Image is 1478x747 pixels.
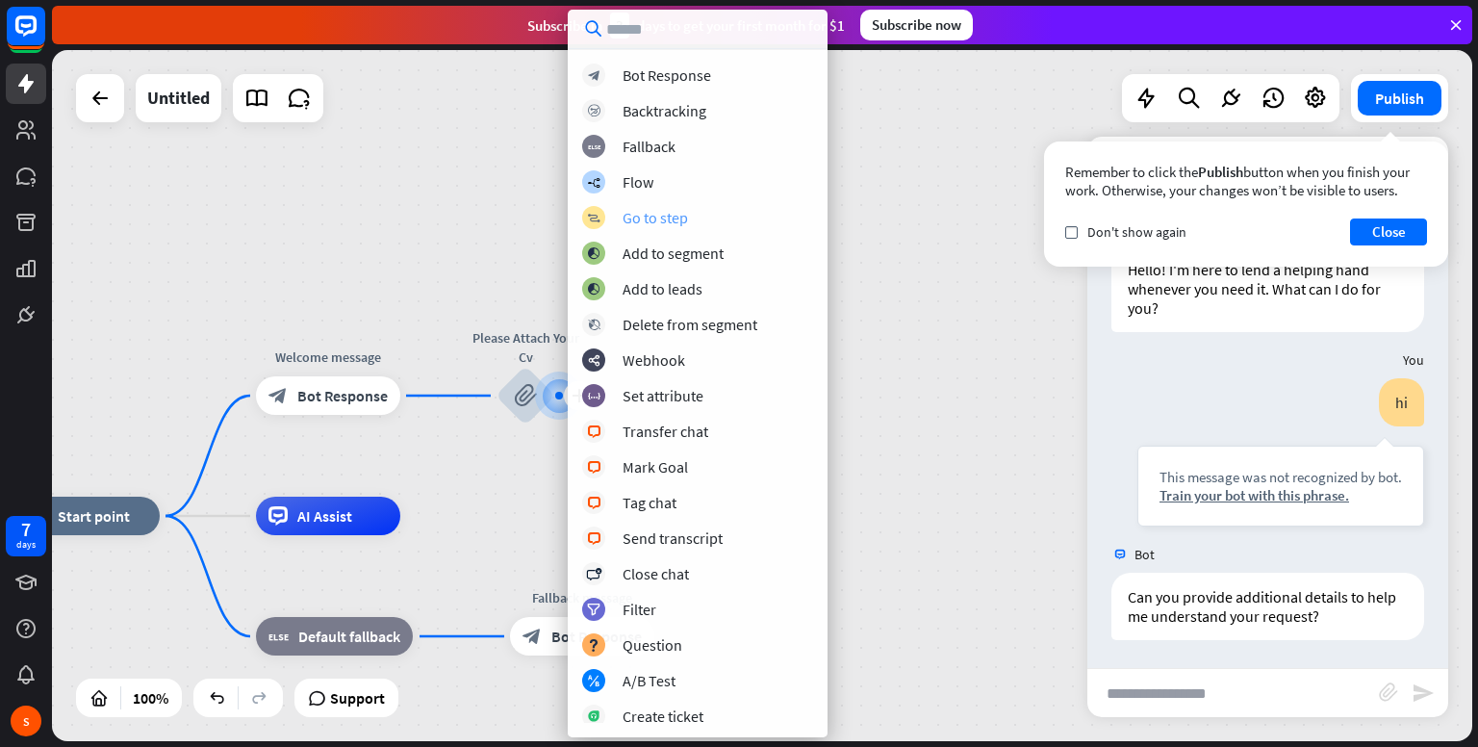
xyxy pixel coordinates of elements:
[588,354,600,367] i: webhooks
[588,390,600,402] i: block_set_attribute
[623,101,706,120] div: Backtracking
[623,528,723,548] div: Send transcript
[623,315,757,334] div: Delete from segment
[1087,223,1186,241] span: Don't show again
[588,105,600,117] i: block_backtracking
[623,244,724,263] div: Add to segment
[588,639,599,652] i: block_question
[297,506,352,526] span: AI Assist
[588,69,600,82] i: block_bot_response
[1403,351,1424,369] span: You
[587,461,601,474] i: block_livechat
[6,516,46,556] a: 7 days
[330,683,385,713] span: Support
[468,328,583,367] div: Please Attach Your Cv
[623,172,653,192] div: Flow
[15,8,73,65] button: Open LiveChat chat widget
[623,386,703,405] div: Set attribute
[587,497,601,509] i: block_livechat
[1350,219,1427,245] button: Close
[860,10,973,40] div: Subscribe now
[623,137,675,156] div: Fallback
[623,671,675,690] div: A/B Test
[587,212,600,224] i: block_goto
[623,600,656,619] div: Filter
[587,283,600,296] i: block_add_to_segment
[623,350,685,370] div: Webhook
[1379,378,1424,426] div: hi
[587,604,600,616] i: filter
[587,425,601,438] i: block_livechat
[268,627,289,646] i: block_fallback
[297,386,388,405] span: Bot Response
[1111,245,1424,332] div: Hello! I'm here to lend a helping hand whenever you need it. What can I do for you?
[623,493,676,512] div: Tag chat
[1159,486,1402,504] div: Train your bot with this phrase.
[623,457,688,477] div: Mark Goal
[586,568,601,580] i: block_close_chat
[587,176,600,189] i: builder_tree
[21,521,31,538] div: 7
[623,279,702,298] div: Add to leads
[514,384,537,407] i: block_attachment
[588,675,600,687] i: block_ab_testing
[1134,546,1155,563] span: Bot
[268,386,288,405] i: block_bot_response
[623,635,682,655] div: Question
[623,422,708,441] div: Transfer chat
[242,348,415,367] div: Welcome message
[522,627,542,646] i: block_bot_response
[623,65,711,85] div: Bot Response
[58,506,130,526] span: Start point
[1111,573,1424,640] div: Can you provide additional details to help me understand your request?
[527,13,845,39] div: Subscribe in days to get your first month for $1
[623,707,703,726] div: Create ticket
[587,532,601,545] i: block_livechat
[1412,682,1435,705] i: send
[1379,683,1398,702] i: block_attachment
[623,564,689,583] div: Close chat
[551,627,642,646] span: Bot Response
[298,627,400,646] span: Default fallback
[496,588,669,607] div: Fallback message
[623,208,688,227] div: Go to step
[588,319,600,331] i: block_delete_from_segment
[16,538,36,552] div: days
[1159,468,1402,486] div: This message was not recognized by bot.
[147,74,210,122] div: Untitled
[1358,81,1441,116] button: Publish
[11,706,41,736] div: S
[588,141,600,153] i: block_fallback
[587,247,600,260] i: block_add_to_segment
[1198,163,1243,181] span: Publish
[1065,163,1427,199] div: Remember to click the button when you finish your work. Otherwise, your changes won’t be visible ...
[127,683,174,713] div: 100%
